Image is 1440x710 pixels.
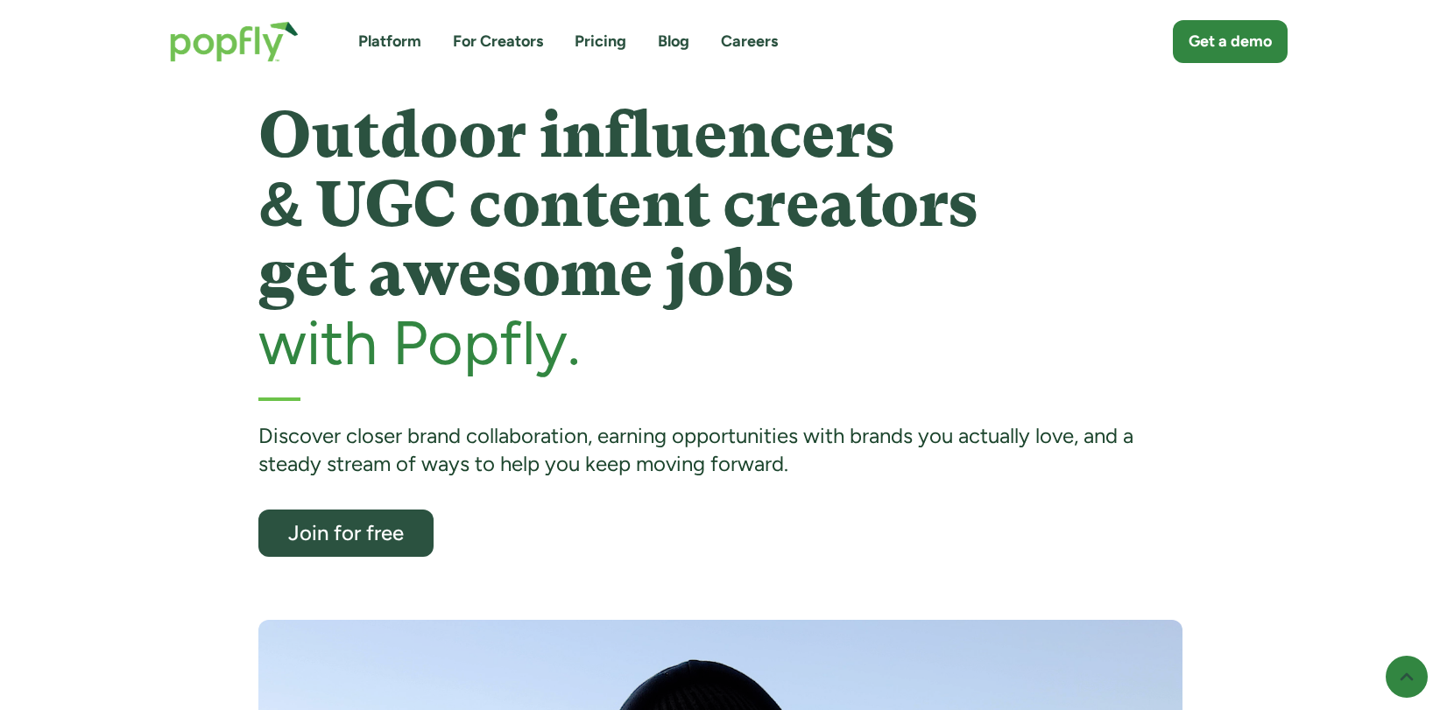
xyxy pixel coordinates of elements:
a: Blog [658,31,689,53]
div: Join for free [274,522,418,544]
a: For Creators [453,31,543,53]
a: Get a demo [1173,20,1288,63]
h1: Outdoor influencers & UGC content creators get awesome jobs [258,101,1182,309]
div: Get a demo [1189,31,1272,53]
div: Discover closer brand collaboration, earning opportunities with brands you actually love, and a s... [258,422,1182,479]
a: Platform [358,31,421,53]
a: Careers [721,31,778,53]
a: Pricing [575,31,626,53]
a: Join for free [258,510,434,557]
h2: with Popfly. [258,309,1182,376]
